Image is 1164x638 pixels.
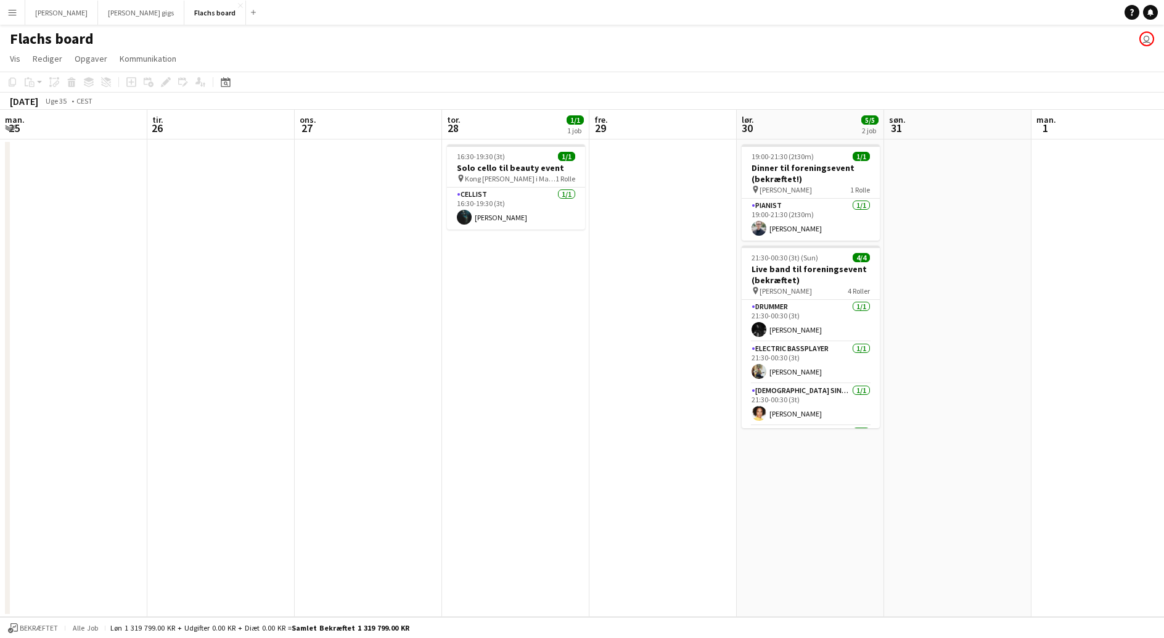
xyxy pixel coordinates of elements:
[28,51,67,67] a: Rediger
[1139,31,1154,46] app-user-avatar: Frederik Flach
[10,53,20,64] span: Vis
[567,115,584,125] span: 1/1
[152,114,163,125] span: tir.
[1036,114,1056,125] span: man.
[742,342,880,384] app-card-role: Electric Bassplayer1/121:30-00:30 (3t)[PERSON_NAME]
[853,152,870,161] span: 1/1
[861,115,879,125] span: 5/5
[742,114,754,125] span: lør.
[752,253,818,262] span: 21:30-00:30 (3t) (Sun)
[25,1,98,25] button: [PERSON_NAME]
[760,185,812,194] span: [PERSON_NAME]
[10,30,94,48] h1: Flachs board
[292,623,409,632] span: Samlet bekræftet 1 319 799.00 KR
[848,286,870,296] span: 4 Roller
[742,199,880,241] app-card-role: Pianist1/119:00-21:30 (2t30m)[PERSON_NAME]
[887,121,906,135] span: 31
[889,114,906,125] span: søn.
[298,121,316,135] span: 27
[742,246,880,428] app-job-card: 21:30-00:30 (3t) (Sun)4/4Live band til foreningsevent (bekræftet) [PERSON_NAME]4 RollerDrummer1/1...
[558,152,575,161] span: 1/1
[567,126,583,135] div: 1 job
[115,51,181,67] a: Kommunikation
[120,53,176,64] span: Kommunikation
[742,384,880,426] app-card-role: [DEMOGRAPHIC_DATA] Singer1/121:30-00:30 (3t)[PERSON_NAME]
[70,623,100,632] span: Alle job
[33,53,62,64] span: Rediger
[5,114,25,125] span: man.
[447,188,585,230] app-card-role: Cellist1/116:30-19:30 (3t)[PERSON_NAME]
[457,152,505,161] span: 16:30-19:30 (3t)
[742,426,880,468] app-card-role: Guitarist1/1
[5,51,25,67] a: Vis
[594,114,608,125] span: fre.
[447,114,461,125] span: tor.
[447,144,585,230] app-job-card: 16:30-19:30 (3t)1/1Solo cello til beauty event Kong [PERSON_NAME] i Magasin på Kongens Nytorv1 Ro...
[742,144,880,241] app-job-card: 19:00-21:30 (2t30m)1/1Dinner til foreningsevent (bekræftet!) [PERSON_NAME]1 RollePianist1/119:00-...
[300,114,316,125] span: ons.
[41,96,72,106] span: Uge 35
[184,1,246,25] button: Flachs board
[862,126,878,135] div: 2 job
[20,624,58,632] span: Bekræftet
[742,162,880,184] h3: Dinner til foreningsevent (bekræftet!)
[3,121,25,135] span: 25
[465,174,555,183] span: Kong [PERSON_NAME] i Magasin på Kongens Nytorv
[75,53,107,64] span: Opgaver
[760,286,812,296] span: [PERSON_NAME]
[742,300,880,342] app-card-role: Drummer1/121:30-00:30 (3t)[PERSON_NAME]
[740,121,754,135] span: 30
[110,623,409,632] div: Løn 1 319 799.00 KR + Udgifter 0.00 KR + Diæt 0.00 KR =
[10,95,38,107] div: [DATE]
[1035,121,1056,135] span: 1
[76,96,92,106] div: CEST
[555,174,575,183] span: 1 Rolle
[6,621,60,635] button: Bekræftet
[742,263,880,286] h3: Live band til foreningsevent (bekræftet)
[445,121,461,135] span: 28
[850,185,870,194] span: 1 Rolle
[752,152,814,161] span: 19:00-21:30 (2t30m)
[70,51,112,67] a: Opgaver
[592,121,608,135] span: 29
[150,121,163,135] span: 26
[98,1,184,25] button: [PERSON_NAME] gigs
[853,253,870,262] span: 4/4
[447,162,585,173] h3: Solo cello til beauty event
